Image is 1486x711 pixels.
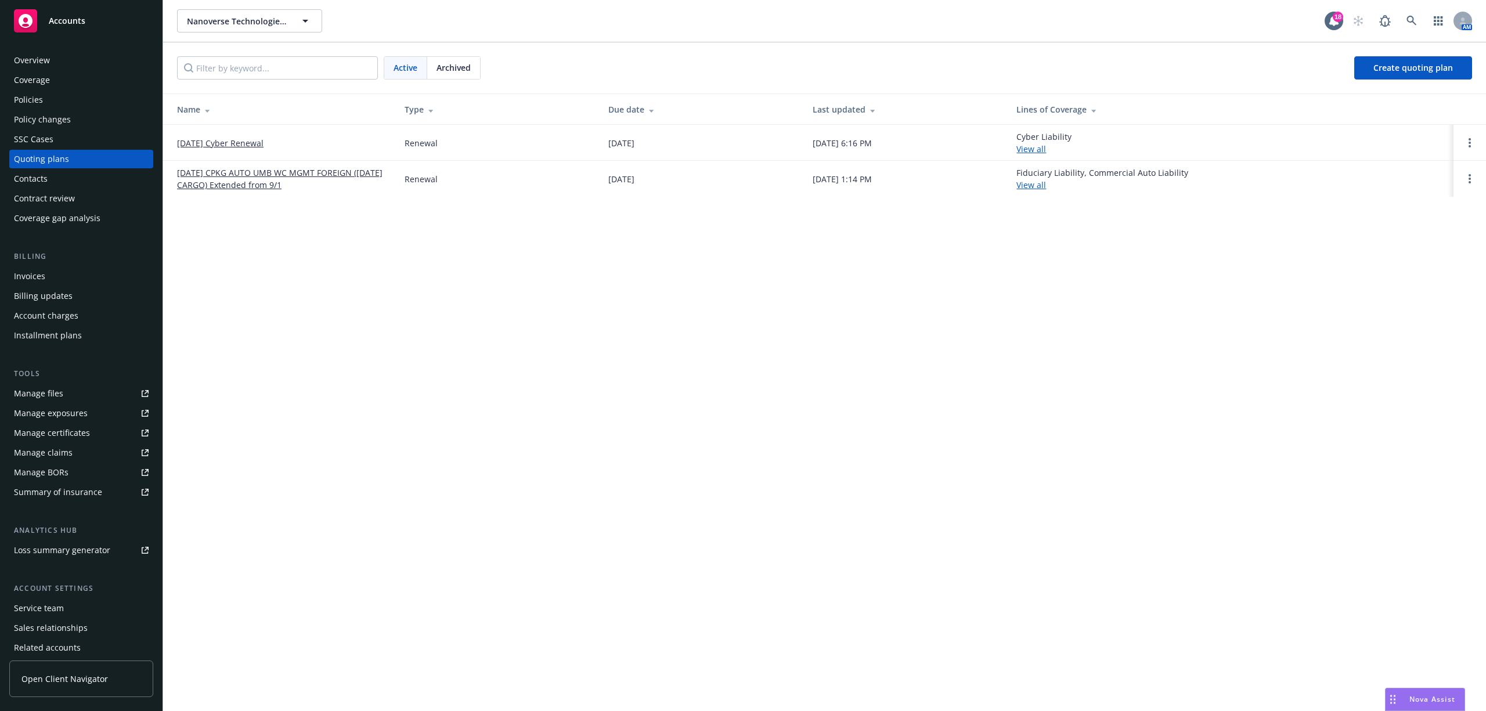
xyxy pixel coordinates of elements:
div: Manage BORs [14,463,68,482]
div: [DATE] [608,137,634,149]
div: Manage files [14,384,63,403]
a: Coverage [9,71,153,89]
a: Sales relationships [9,619,153,637]
a: Summary of insurance [9,483,153,501]
div: Coverage [14,71,50,89]
div: Quoting plans [14,150,69,168]
div: Contract review [14,189,75,208]
a: Manage BORs [9,463,153,482]
div: Due date [608,103,794,116]
div: Name [177,103,386,116]
span: Archived [437,62,471,74]
div: Loss summary generator [14,541,110,560]
a: Report a Bug [1373,9,1397,33]
a: Manage claims [9,443,153,462]
a: Account charges [9,306,153,325]
a: Policy changes [9,110,153,129]
div: Sales relationships [14,619,88,637]
div: Renewal [405,173,438,185]
a: Start snowing [1347,9,1370,33]
div: Type [405,103,590,116]
div: Manage claims [14,443,73,462]
a: Create quoting plan [1354,56,1472,80]
a: Contacts [9,169,153,188]
span: Nanoverse Technologies, Ltd. [187,15,287,27]
a: Invoices [9,267,153,286]
div: Overview [14,51,50,70]
div: Cyber Liability [1016,131,1072,155]
div: Service team [14,599,64,618]
a: Search [1400,9,1423,33]
a: Quoting plans [9,150,153,168]
a: Overview [9,51,153,70]
div: Last updated [813,103,998,116]
a: Billing updates [9,287,153,305]
div: [DATE] 6:16 PM [813,137,872,149]
div: Analytics hub [9,525,153,536]
div: Installment plans [14,326,82,345]
a: View all [1016,143,1046,154]
div: Summary of insurance [14,483,102,501]
input: Filter by keyword... [177,56,378,80]
a: [DATE] Cyber Renewal [177,137,264,149]
a: Manage exposures [9,404,153,423]
a: Manage certificates [9,424,153,442]
div: Policy changes [14,110,71,129]
span: Active [394,62,417,74]
div: Related accounts [14,638,81,657]
a: View all [1016,179,1046,190]
span: Open Client Navigator [21,673,108,685]
a: Open options [1463,136,1477,150]
a: Service team [9,599,153,618]
div: Account charges [14,306,78,325]
a: [DATE] CPKG AUTO UMB WC MGMT FOREIGN ([DATE] CARGO) Extended from 9/1 [177,167,386,191]
div: Tools [9,368,153,380]
div: Policies [14,91,43,109]
a: SSC Cases [9,130,153,149]
span: Create quoting plan [1373,62,1453,73]
div: [DATE] [608,173,634,185]
a: Switch app [1427,9,1450,33]
div: Invoices [14,267,45,286]
a: Coverage gap analysis [9,209,153,228]
div: Billing updates [14,287,73,305]
a: Manage files [9,384,153,403]
a: Contract review [9,189,153,208]
a: Loss summary generator [9,541,153,560]
div: Coverage gap analysis [14,209,100,228]
a: Related accounts [9,638,153,657]
span: Accounts [49,16,85,26]
div: 18 [1333,12,1343,22]
div: Renewal [405,137,438,149]
button: Nova Assist [1385,688,1465,711]
div: SSC Cases [14,130,53,149]
div: Billing [9,251,153,262]
div: Account settings [9,583,153,594]
a: Policies [9,91,153,109]
div: Manage exposures [14,404,88,423]
button: Nanoverse Technologies, Ltd. [177,9,322,33]
span: Nova Assist [1409,694,1455,704]
div: Lines of Coverage [1016,103,1444,116]
a: Open options [1463,172,1477,186]
div: [DATE] 1:14 PM [813,173,872,185]
a: Installment plans [9,326,153,345]
div: Fiduciary Liability, Commercial Auto Liability [1016,167,1188,191]
div: Manage certificates [14,424,90,442]
div: Drag to move [1386,688,1400,710]
a: Accounts [9,5,153,37]
div: Contacts [14,169,48,188]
